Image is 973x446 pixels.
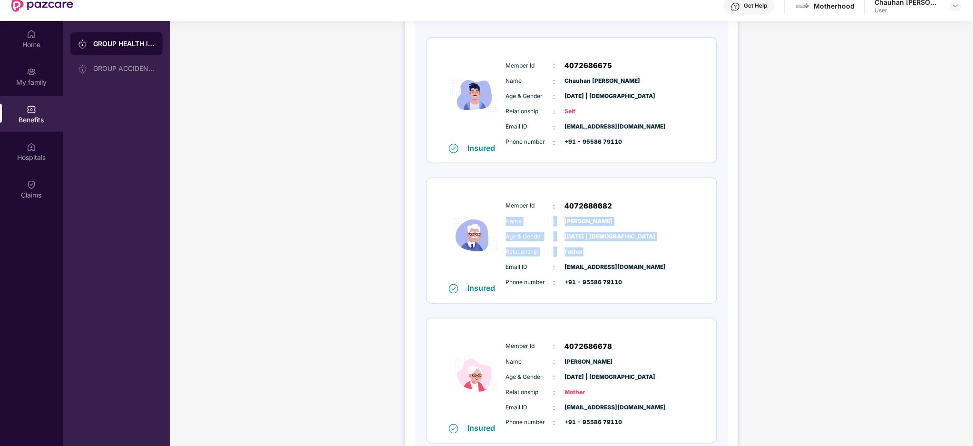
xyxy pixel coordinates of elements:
[506,248,554,257] span: Relationship
[468,424,501,433] div: Insured
[565,278,613,287] span: +91 - 95586 79110
[449,144,458,153] img: svg+xml;base64,PHN2ZyB4bWxucz0iaHR0cDovL3d3dy53My5vcmcvMjAwMC9zdmciIHdpZHRoPSIxNiIgaGVpZ2h0PSIxNi...
[449,424,458,434] img: svg+xml;base64,PHN2ZyB4bWxucz0iaHR0cDovL3d3dy53My5vcmcvMjAwMC9zdmciIHdpZHRoPSIxNiIgaGVpZ2h0PSIxNi...
[449,284,458,294] img: svg+xml;base64,PHN2ZyB4bWxucz0iaHR0cDovL3d3dy53My5vcmcvMjAwMC9zdmciIHdpZHRoPSIxNiIgaGVpZ2h0PSIxNi...
[554,201,555,211] span: :
[554,91,555,102] span: :
[554,417,555,428] span: :
[27,142,36,152] img: svg+xml;base64,PHN2ZyBpZD0iSG9zcGl0YWxzIiB4bWxucz0iaHR0cDovL3d3dy53My5vcmcvMjAwMC9zdmciIHdpZHRoPS...
[27,67,36,77] img: svg+xml;base64,PHN2ZyB3aWR0aD0iMjAiIGhlaWdodD0iMjAiIHZpZXdCb3g9IjAgMCAyMCAyMCIgZmlsbD0ibm9uZSIgeG...
[78,64,88,74] img: svg+xml;base64,PHN2ZyB3aWR0aD0iMjAiIGhlaWdodD0iMjAiIHZpZXdCb3g9IjAgMCAyMCAyMCIgZmlsbD0ibm9uZSIgeG...
[565,403,613,412] span: [EMAIL_ADDRESS][DOMAIN_NAME]
[78,40,88,49] img: svg+xml;base64,PHN2ZyB3aWR0aD0iMjAiIGhlaWdodD0iMjAiIHZpZXdCb3g9IjAgMCAyMCAyMCIgZmlsbD0ibm9uZSIgeG...
[447,47,504,143] img: icon
[554,387,555,397] span: :
[731,2,740,11] img: svg+xml;base64,PHN2ZyBpZD0iSGVscC0zMngzMiIgeG1sbnM9Imh0dHA6Ly93d3cudzMub3JnLzIwMDAvc3ZnIiB3aWR0aD...
[27,105,36,114] img: svg+xml;base64,PHN2ZyBpZD0iQmVuZWZpdHMiIHhtbG5zPSJodHRwOi8vd3d3LnczLm9yZy8yMDAwL3N2ZyIgd2lkdGg9Ij...
[554,277,555,287] span: :
[565,263,613,272] span: [EMAIL_ADDRESS][DOMAIN_NAME]
[554,262,555,272] span: :
[506,403,554,412] span: Email ID
[565,122,613,131] span: [EMAIL_ADDRESS][DOMAIN_NAME]
[565,341,613,352] span: 4072686678
[814,1,855,10] div: Motherhood
[554,231,555,242] span: :
[565,232,613,241] span: [DATE] | [DEMOGRAPHIC_DATA]
[468,143,501,153] div: Insured
[506,61,554,70] span: Member Id
[554,122,555,132] span: :
[554,402,555,413] span: :
[565,200,613,212] span: 4072686682
[506,138,554,147] span: Phone number
[565,77,613,86] span: Chauhan [PERSON_NAME]
[506,263,554,272] span: Email ID
[27,30,36,39] img: svg+xml;base64,PHN2ZyBpZD0iSG9tZSIgeG1sbnM9Imh0dHA6Ly93d3cudzMub3JnLzIwMDAvc3ZnIiB3aWR0aD0iMjAiIG...
[506,232,554,241] span: Age & Gender
[506,217,554,226] span: Name
[565,418,613,427] span: +91 - 95586 79110
[468,283,501,293] div: Insured
[565,217,613,226] span: [PERSON_NAME]
[565,357,613,367] span: [PERSON_NAME]
[554,216,555,227] span: :
[506,388,554,397] span: Relationship
[565,60,613,71] span: 4072686675
[506,342,554,351] span: Member Id
[554,137,555,148] span: :
[506,201,554,210] span: Member Id
[565,138,613,147] span: +91 - 95586 79110
[554,107,555,117] span: :
[506,92,554,101] span: Age & Gender
[27,180,36,189] img: svg+xml;base64,PHN2ZyBpZD0iQ2xhaW0iIHhtbG5zPSJodHRwOi8vd3d3LnczLm9yZy8yMDAwL3N2ZyIgd2lkdGg9IjIwIi...
[93,39,155,49] div: GROUP HEALTH INSURANCE
[554,76,555,87] span: :
[565,92,613,101] span: [DATE] | [DEMOGRAPHIC_DATA]
[875,7,942,14] div: User
[554,357,555,367] span: :
[506,418,554,427] span: Phone number
[744,2,768,10] div: Get Help
[506,77,554,86] span: Name
[565,373,613,382] span: [DATE] | [DEMOGRAPHIC_DATA]
[554,60,555,71] span: :
[554,372,555,382] span: :
[93,65,155,72] div: GROUP ACCIDENTAL INSURANCE
[506,278,554,287] span: Phone number
[506,373,554,382] span: Age & Gender
[447,328,504,424] img: icon
[506,107,554,116] span: Relationship
[952,2,960,10] img: svg+xml;base64,PHN2ZyBpZD0iRHJvcGRvd24tMzJ4MzIiIHhtbG5zPSJodHRwOi8vd3d3LnczLm9yZy8yMDAwL3N2ZyIgd2...
[554,341,555,351] span: :
[565,248,613,257] span: Father
[565,388,613,397] span: Mother
[554,247,555,257] span: :
[447,188,504,283] img: icon
[506,357,554,367] span: Name
[565,107,613,116] span: Self
[506,122,554,131] span: Email ID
